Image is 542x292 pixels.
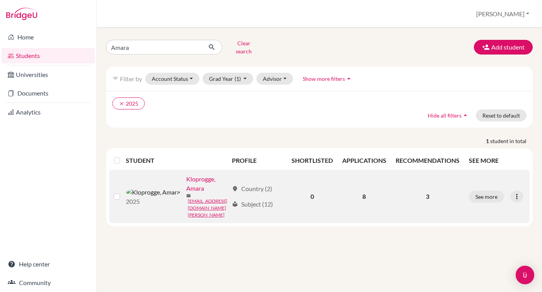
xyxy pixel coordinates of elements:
button: Clear search [222,37,265,57]
a: Documents [2,85,95,101]
span: mail [186,193,191,198]
img: Kloprogge, Amara [126,188,180,197]
span: location_on [232,186,238,192]
p: 2025 [126,197,180,206]
a: Universities [2,67,95,82]
span: student in total [490,137,533,145]
a: [EMAIL_ADDRESS][DOMAIN_NAME][PERSON_NAME] [188,198,228,219]
i: clear [119,101,124,106]
td: 0 [287,170,338,223]
a: Home [2,29,95,45]
span: (1) [235,75,241,82]
td: 8 [338,170,391,223]
th: STUDENT [126,151,227,170]
a: Kloprogge, Amara [186,174,228,193]
button: Add student [474,40,533,55]
strong: 1 [486,137,490,145]
a: Analytics [2,104,95,120]
button: Show more filtersarrow_drop_up [296,73,359,85]
span: local_library [232,201,238,207]
button: clear2025 [112,97,145,109]
input: Find student by name... [106,40,202,55]
a: Community [2,275,95,290]
p: 3 [396,192,460,201]
th: PROFILE [227,151,287,170]
button: See more [469,191,504,203]
div: Subject (12) [232,200,273,209]
img: Bridge-U [6,8,37,20]
i: filter_list [112,75,118,82]
span: Filter by [120,75,142,82]
th: RECOMMENDATIONS [391,151,464,170]
span: Hide all filters [428,112,461,119]
button: [PERSON_NAME] [473,7,533,21]
i: arrow_drop_up [345,75,353,82]
span: Show more filters [303,75,345,82]
button: Grad Year(1) [202,73,254,85]
a: Students [2,48,95,63]
div: Open Intercom Messenger [516,266,534,284]
th: APPLICATIONS [338,151,391,170]
th: SHORTLISTED [287,151,338,170]
button: Hide all filtersarrow_drop_up [421,109,476,121]
button: Reset to default [476,109,527,121]
th: SEE MORE [464,151,530,170]
button: Advisor [256,73,293,85]
i: arrow_drop_up [461,111,469,119]
a: Help center [2,256,95,272]
div: Country (2) [232,184,272,193]
button: Account Status [145,73,199,85]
